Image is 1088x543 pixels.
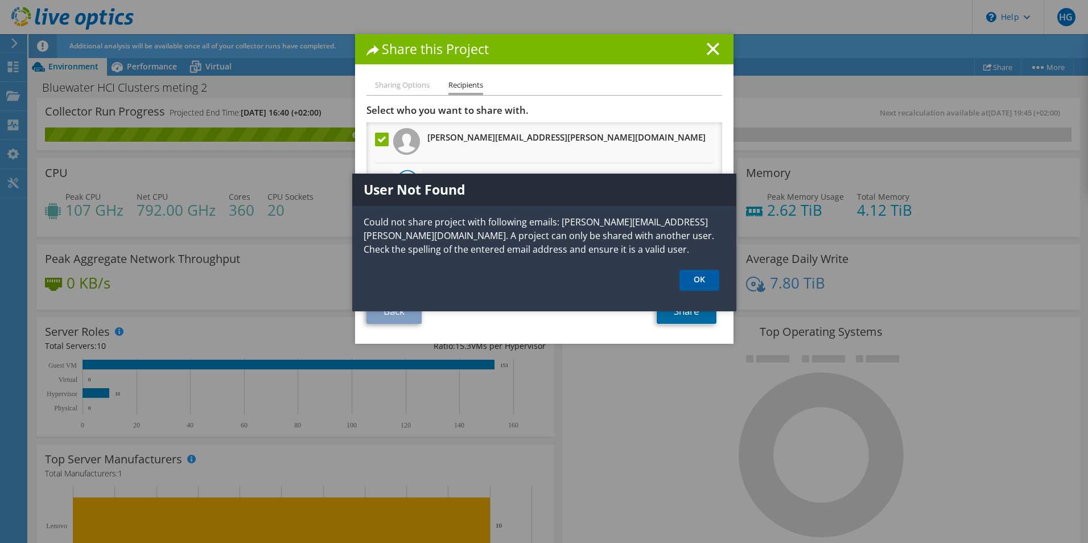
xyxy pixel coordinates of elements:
h3: Select who you want to share with. [366,104,722,117]
a: OK [679,270,719,291]
li: Sharing Options [375,79,430,93]
img: user.png [393,128,420,155]
p: Could not share project with following emails: [PERSON_NAME][EMAIL_ADDRESS][PERSON_NAME][DOMAIN_N... [352,215,736,256]
a: Share [657,299,716,324]
a: Back [366,299,422,324]
h3: [PERSON_NAME][EMAIL_ADDRESS][PERSON_NAME][DOMAIN_NAME] [427,128,706,146]
li: Recipients [448,79,483,95]
img: Dell [397,170,418,191]
h1: User Not Found [352,174,736,206]
h3: [PERSON_NAME][EMAIL_ADDRESS][DOMAIN_NAME] [429,171,640,189]
h1: Share this Project [366,43,722,56]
